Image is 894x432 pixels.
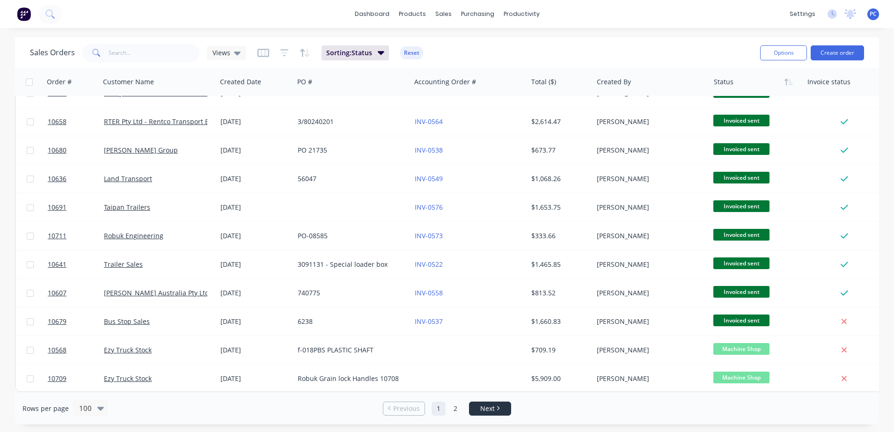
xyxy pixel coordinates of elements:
[432,402,446,416] a: Page 1 is your current page
[870,10,877,18] span: PC
[104,231,163,240] a: Robuk Engineering
[104,117,265,126] a: RTER Pty Ltd - Rentco Transport Equipment Rentals
[597,117,701,126] div: [PERSON_NAME]
[220,317,290,326] div: [DATE]
[415,231,443,240] a: INV-0573
[298,374,402,383] div: Robuk Grain lock Handles 10708
[393,404,420,413] span: Previous
[103,77,154,87] div: Customer Name
[298,317,402,326] div: 6238
[415,288,443,297] a: INV-0558
[298,260,402,269] div: 3091131 - Special loader box
[400,46,423,59] button: Reset
[807,77,850,87] div: Invoice status
[22,404,69,413] span: Rows per page
[531,77,556,87] div: Total ($)
[220,231,290,241] div: [DATE]
[220,260,290,269] div: [DATE]
[415,260,443,269] a: INV-0522
[597,146,701,155] div: [PERSON_NAME]
[760,45,807,60] button: Options
[597,288,701,298] div: [PERSON_NAME]
[499,7,544,21] div: productivity
[414,77,476,87] div: Accounting Order #
[48,203,66,212] span: 10691
[17,7,31,21] img: Factory
[531,260,586,269] div: $1,465.85
[713,115,769,126] span: Invoiced sent
[531,345,586,355] div: $709.19
[415,146,443,154] a: INV-0538
[104,317,150,326] a: Bus Stop Sales
[415,317,443,326] a: INV-0537
[298,231,402,241] div: PO-08585
[104,203,150,212] a: Taipan Trailers
[48,231,66,241] span: 10711
[48,374,66,383] span: 10709
[48,193,104,221] a: 10691
[298,174,402,183] div: 56047
[48,365,104,393] a: 10709
[48,136,104,164] a: 10680
[298,288,402,298] div: 740775
[104,374,152,383] a: Ezy Truck Stock
[531,203,586,212] div: $1,653.75
[531,231,586,241] div: $333.66
[448,402,462,416] a: Page 2
[326,48,372,58] span: Sorting: Status
[597,374,701,383] div: [PERSON_NAME]
[213,48,230,58] span: Views
[431,7,456,21] div: sales
[714,77,733,87] div: Status
[379,402,515,416] ul: Pagination
[48,117,66,126] span: 10658
[531,117,586,126] div: $2,614.47
[48,108,104,136] a: 10658
[597,231,701,241] div: [PERSON_NAME]
[220,146,290,155] div: [DATE]
[48,345,66,355] span: 10568
[531,288,586,298] div: $813.52
[48,174,66,183] span: 10636
[531,317,586,326] div: $1,660.83
[597,203,701,212] div: [PERSON_NAME]
[383,404,425,413] a: Previous page
[48,317,66,326] span: 10679
[456,7,499,21] div: purchasing
[713,257,769,269] span: Invoiced sent
[350,7,394,21] a: dashboard
[713,200,769,212] span: Invoiced sent
[48,165,104,193] a: 10636
[220,117,290,126] div: [DATE]
[30,48,75,57] h1: Sales Orders
[220,345,290,355] div: [DATE]
[48,222,104,250] a: 10711
[713,372,769,383] span: Machine Shop
[48,308,104,336] a: 10679
[713,286,769,298] span: Invoiced sent
[220,174,290,183] div: [DATE]
[597,317,701,326] div: [PERSON_NAME]
[48,279,104,307] a: 10607
[394,7,431,21] div: products
[811,45,864,60] button: Create order
[297,77,312,87] div: PO #
[469,404,511,413] a: Next page
[713,343,769,355] span: Machine Shop
[220,77,261,87] div: Created Date
[298,345,402,355] div: f-018PBS PLASTIC SHAFT
[298,117,402,126] div: 3/80240201
[713,315,769,326] span: Invoiced sent
[109,44,200,62] input: Search...
[415,117,443,126] a: INV-0564
[597,260,701,269] div: [PERSON_NAME]
[104,174,152,183] a: Land Transport
[415,174,443,183] a: INV-0549
[48,250,104,278] a: 10641
[220,374,290,383] div: [DATE]
[48,336,104,364] a: 10568
[713,229,769,241] span: Invoiced sent
[785,7,820,21] div: settings
[47,77,72,87] div: Order #
[415,203,443,212] a: INV-0576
